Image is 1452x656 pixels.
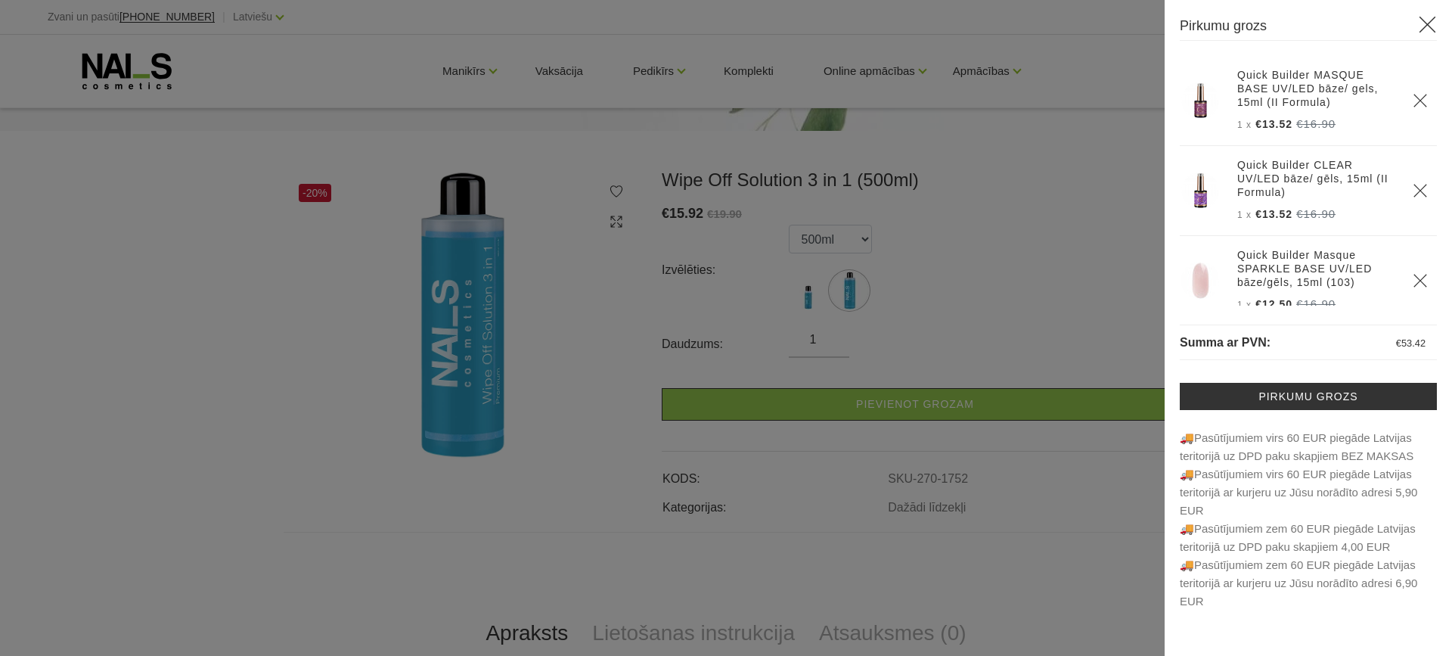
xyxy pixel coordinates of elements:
[1237,158,1395,199] a: Quick Builder CLEAR UV/LED bāze/ gēls, 15ml (II Formula)
[1296,117,1336,130] s: €16.90
[1296,297,1336,310] s: €16.90
[1413,183,1428,198] a: Delete
[1237,300,1252,310] span: 1 x
[1413,273,1428,288] a: Delete
[1255,298,1292,310] span: €12.50
[1180,383,1437,410] a: Pirkumu grozs
[1180,336,1270,349] span: Summa ar PVN:
[1413,93,1428,108] a: Delete
[1401,337,1426,349] span: 53.42
[1237,120,1252,130] span: 1 x
[1180,15,1437,41] h3: Pirkumu grozs
[1255,118,1292,130] span: €13.52
[1237,248,1395,289] a: Quick Builder Masque SPARKLE BASE UV/LED bāze/gēls, 15ml (103)
[1296,207,1336,220] s: €16.90
[1180,429,1437,611] p: 🚚Pasūtījumiem virs 60 EUR piegāde Latvijas teritorijā uz DPD paku skapjiem BEZ MAKSAS 🚚Pasūt...
[1237,68,1395,109] a: Quick Builder MASQUE BASE UV/LED bāze/ gels, 15ml (II Formula)
[1255,208,1292,220] span: €13.52
[1396,337,1401,349] span: €
[1237,210,1252,220] span: 1 x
